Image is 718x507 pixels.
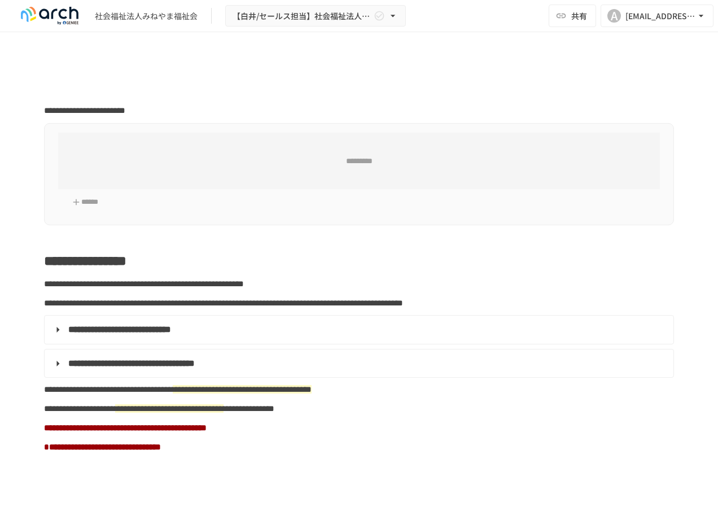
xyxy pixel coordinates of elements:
[95,10,198,22] div: 社会福祉法人みねやま福祉会
[601,5,713,27] button: A[EMAIL_ADDRESS][DOMAIN_NAME]
[571,10,587,22] span: 共有
[233,9,371,23] span: 【白井/セールス担当】社会福祉法人みねやま福祉会様_初期設定サポート
[549,5,596,27] button: 共有
[225,5,406,27] button: 【白井/セールス担当】社会福祉法人みねやま福祉会様_初期設定サポート
[625,9,695,23] div: [EMAIL_ADDRESS][DOMAIN_NAME]
[607,9,621,23] div: A
[14,7,86,25] img: logo-default@2x-9cf2c760.svg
